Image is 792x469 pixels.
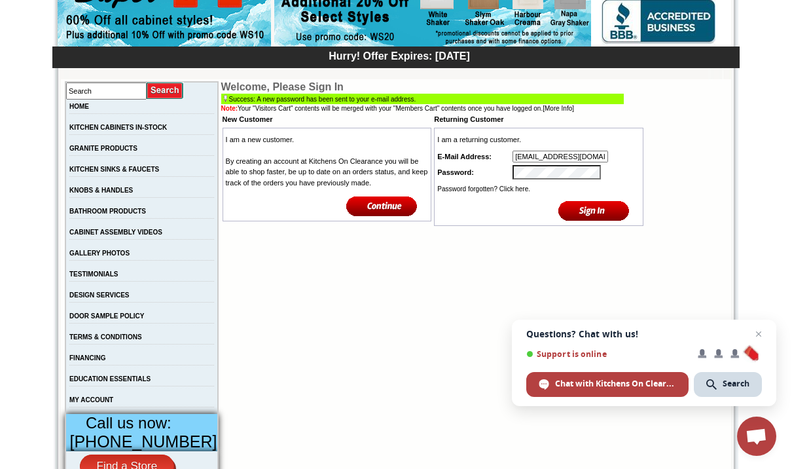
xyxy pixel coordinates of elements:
a: CABINET ASSEMBLY VIDEOS [69,229,162,236]
a: EDUCATION ESSENTIALS [69,375,151,383]
span: Close chat [751,326,766,342]
span: Search [723,378,749,390]
span: Chat with Kitchens On Clearance [555,378,676,390]
img: Continue [346,195,418,217]
b: E-Mail Address: [437,153,492,160]
div: Search [694,372,762,397]
a: DESIGN SERVICES [69,291,130,299]
a: HOME [69,103,89,110]
input: Sign In [558,200,630,221]
div: Hurry! Offer Expires: [DATE] [59,48,740,62]
a: GALLERY PHOTOS [69,250,130,257]
td: I am a new customer. By creating an account at Kitchens On Clearance you will be able to shop fas... [225,133,430,190]
span: Questions? Chat with us! [526,329,762,339]
span: Call us now: [86,414,171,432]
a: [More Info] [543,105,574,112]
img: Success [223,95,229,102]
td: Success: A new password has been sent to your e-mail address. [221,94,624,104]
a: FINANCING [69,354,106,362]
b: Note: [221,105,238,112]
a: [PHONE_NUMBER] [70,432,217,451]
a: KITCHEN CABINETS IN-STOCK [69,124,167,131]
span: Support is online [526,349,689,359]
a: KITCHEN SINKS & FAUCETS [69,166,159,173]
div: Open chat [737,417,776,456]
b: Returning Customer [434,115,503,123]
div: Chat with Kitchens On Clearance [526,372,689,397]
b: Password: [437,168,474,176]
input: Submit [147,82,184,100]
a: BATHROOM PRODUCTS [69,208,146,215]
a: MY ACCOUNT [69,396,113,403]
td: I am a returning customer. [436,133,641,147]
td: Your "Visitors Cart" contents will be merged with your "Members Cart" contents once you have logg... [221,105,645,112]
a: GRANITE PRODUCTS [69,145,137,152]
td: Welcome, Please Sign In [221,81,645,93]
a: DOOR SAMPLE POLICY [69,312,144,320]
b: New Customer [223,115,273,123]
a: TESTIMONIALS [69,271,118,278]
a: Password forgotten? Click here. [437,185,530,193]
a: TERMS & CONDITIONS [69,333,142,341]
a: KNOBS & HANDLES [69,187,133,194]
